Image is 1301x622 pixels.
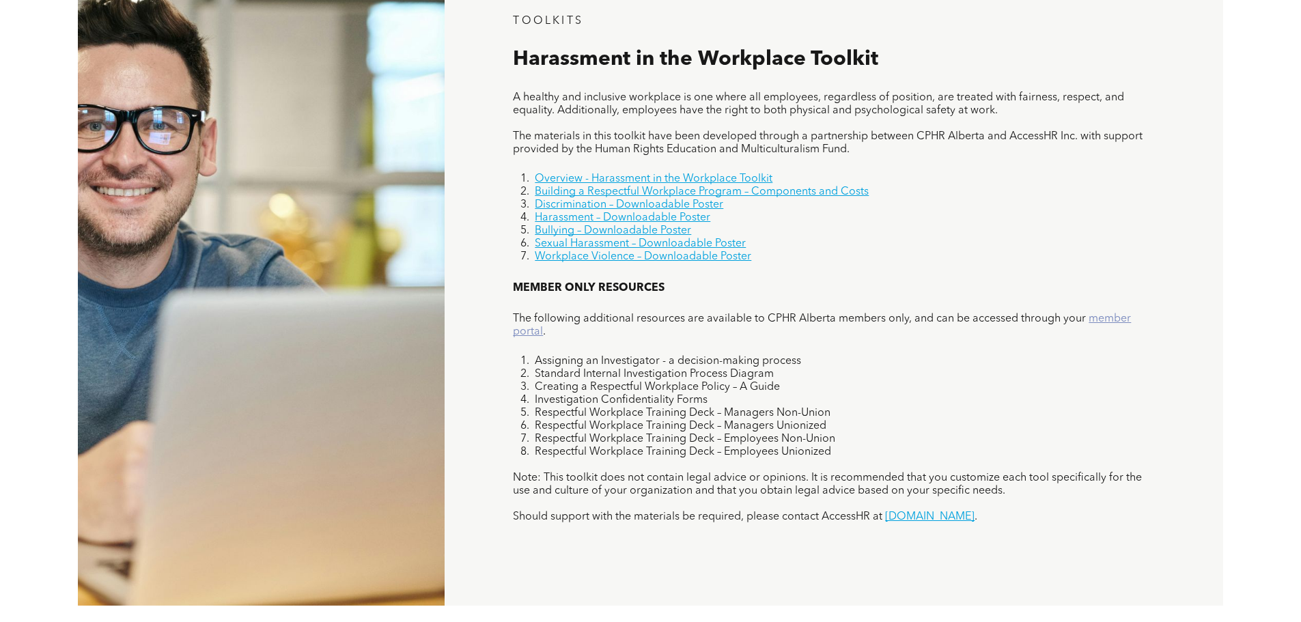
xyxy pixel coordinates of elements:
[513,511,882,522] span: Should support with the materials be required, please contact AccessHR at
[535,421,826,432] span: Respectful Workplace Training Deck – Managers Unionized
[975,511,977,522] span: .
[535,434,835,444] span: Respectful Workplace Training Deck – Employees Non-Union
[535,173,772,184] a: Overview - Harassment in the Workplace Toolkit
[885,511,975,522] a: [DOMAIN_NAME]
[535,199,723,210] a: Discrimination – Downloadable Poster
[535,212,710,223] a: Harassment – Downloadable Poster
[513,131,1143,155] span: The materials in this toolkit have been developed through a partnership between CPHR Alberta and ...
[513,49,878,70] span: Harassment in the Workplace Toolkit
[535,238,746,249] a: Sexual Harassment – Downloadable Poster
[535,251,751,262] a: Workplace Violence – Downloadable Poster
[535,186,869,197] a: Building a Respectful Workplace Program – Components and Costs
[543,326,546,337] span: .
[513,283,665,294] span: MEMBER ONLY RESOURCES
[535,225,691,236] a: Bullying – Downloadable Poster
[535,369,774,380] span: Standard Internal Investigation Process Diagram
[535,408,830,419] span: Respectful Workplace Training Deck – Managers Non-Union
[513,16,583,27] span: TOOLKITS
[535,356,801,367] span: Assigning an Investigator - a decision-making process
[535,382,780,393] span: Creating a Respectful Workplace Policy – A Guide
[513,472,1142,496] span: Note: This toolkit does not contain legal advice or opinions. It is recommended that you customiz...
[513,313,1086,324] span: The following additional resources are available to CPHR Alberta members only, and can be accesse...
[535,447,831,457] span: Respectful Workplace Training Deck – Employees Unionized
[513,92,1124,116] span: A healthy and inclusive workplace is one where all employees, regardless of position, are treated...
[535,395,708,406] span: Investigation Confidentiality Forms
